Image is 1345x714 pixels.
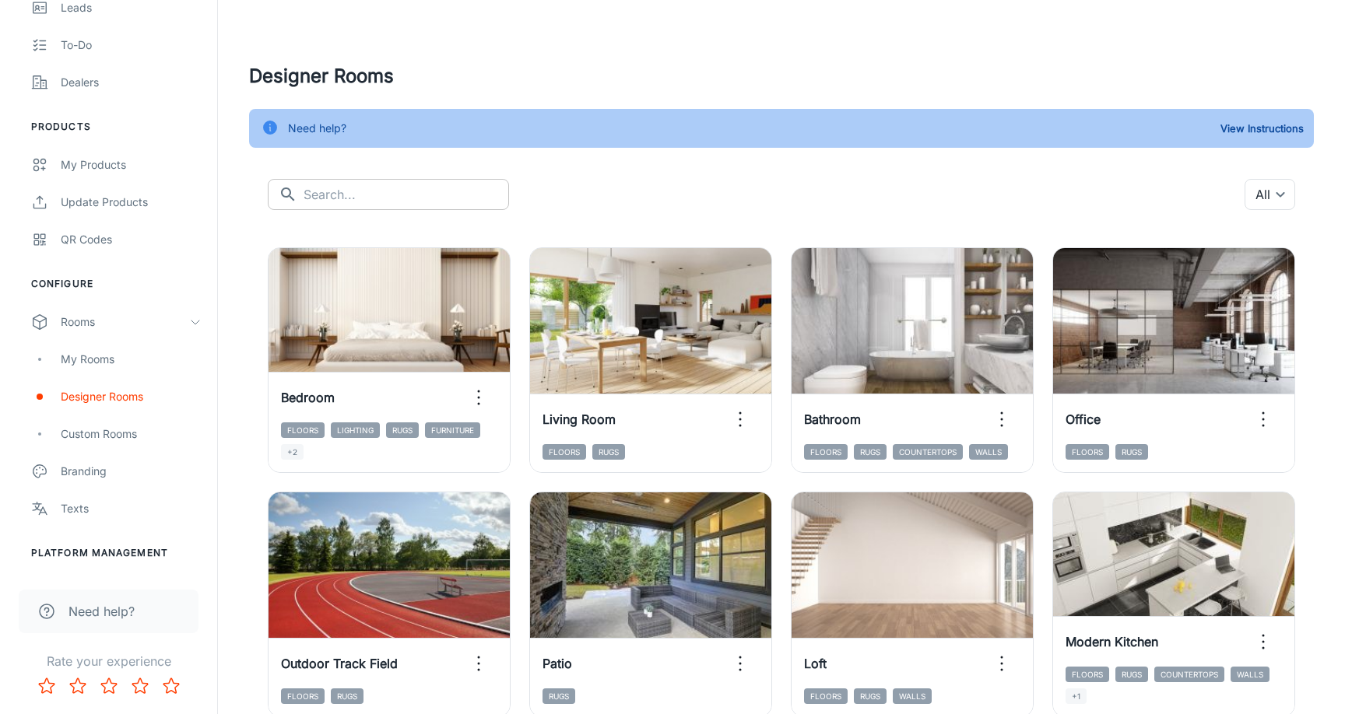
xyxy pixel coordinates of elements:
[1066,667,1109,682] span: Floors
[893,444,963,460] span: Countertops
[893,688,932,704] span: Walls
[1245,179,1295,210] div: All
[281,388,335,407] h6: Bedroom
[68,602,135,621] span: Need help?
[331,422,380,438] span: Lighting
[804,688,848,704] span: Floors
[804,410,861,429] h6: Bathroom
[1231,667,1269,682] span: Walls
[61,388,202,405] div: Designer Rooms
[331,688,363,704] span: Rugs
[61,37,202,54] div: To-do
[281,654,398,673] h6: Outdoor Track Field
[425,422,480,438] span: Furniture
[1066,688,1087,704] span: +1
[804,654,827,673] h6: Loft
[969,444,1008,460] span: Walls
[281,688,325,704] span: Floors
[61,500,202,517] div: Texts
[156,670,187,702] button: Rate 5 star
[854,444,887,460] span: Rugs
[281,444,304,460] span: +2
[1217,117,1308,140] button: View Instructions
[61,231,202,248] div: QR Codes
[61,463,202,480] div: Branding
[543,688,575,704] span: Rugs
[288,114,346,143] div: Need help?
[1115,667,1148,682] span: Rugs
[31,670,62,702] button: Rate 1 star
[854,688,887,704] span: Rugs
[61,194,202,211] div: Update Products
[61,351,202,368] div: My Rooms
[62,670,93,702] button: Rate 2 star
[93,670,125,702] button: Rate 3 star
[12,652,205,670] p: Rate your experience
[1066,410,1101,429] h6: Office
[1154,667,1224,682] span: Countertops
[249,62,1314,90] h4: Designer Rooms
[1115,444,1148,460] span: Rugs
[543,444,586,460] span: Floors
[592,444,625,460] span: Rugs
[543,654,572,673] h6: Patio
[386,422,419,438] span: Rugs
[1066,632,1158,651] h6: Modern Kitchen
[281,422,325,438] span: Floors
[304,179,509,210] input: Search...
[804,444,848,460] span: Floors
[1066,444,1109,460] span: Floors
[125,670,156,702] button: Rate 4 star
[61,156,202,173] div: My Products
[61,425,202,443] div: Custom Rooms
[543,410,616,429] h6: Living Room
[61,74,202,91] div: Dealers
[61,313,189,331] div: Rooms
